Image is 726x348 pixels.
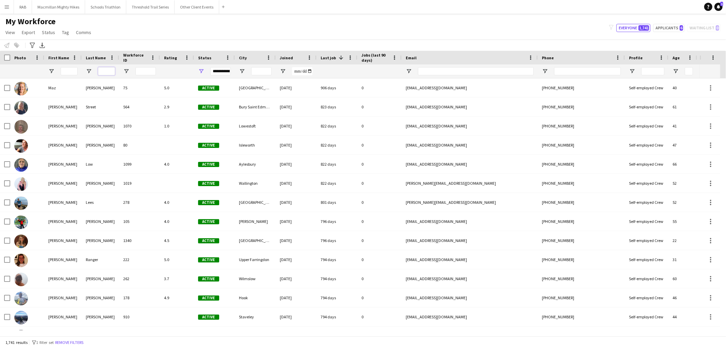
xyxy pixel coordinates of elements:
div: [PERSON_NAME] [44,97,82,116]
button: Open Filter Menu [123,68,129,74]
div: [PERSON_NAME] [82,327,119,345]
div: 0 [357,250,402,269]
span: Active [198,238,219,243]
div: Isleworth [235,136,276,154]
div: 2.9 [160,97,194,116]
div: 5.0 [160,327,194,345]
img: Georgina Brett [14,139,28,153]
button: Remove filters [54,339,85,346]
span: Active [198,86,219,91]
input: Phone Filter Input [554,67,621,75]
div: [DATE] [276,136,317,154]
a: Tag [59,28,72,37]
div: 0 [357,307,402,326]
div: 0 [357,117,402,135]
div: 823 days [317,97,357,116]
input: Age Filter Input [685,67,693,75]
a: 1 [714,3,723,11]
div: [PERSON_NAME] [82,231,119,250]
div: 4.5 [160,231,194,250]
div: [EMAIL_ADDRESS][DOMAIN_NAME] [402,136,538,154]
div: [PHONE_NUMBER] [538,78,625,97]
div: [PERSON_NAME] [44,193,82,212]
span: Active [198,276,219,282]
div: 44 [668,307,697,326]
div: 822 days [317,136,357,154]
div: 222 [119,250,160,269]
span: Active [198,257,219,262]
div: 105 [119,212,160,231]
div: [EMAIL_ADDRESS][DOMAIN_NAME] [402,231,538,250]
img: Lalita Coyle [14,234,28,248]
div: [PHONE_NUMBER] [538,155,625,173]
div: [PHONE_NUMBER] [538,307,625,326]
img: Anna Street [14,101,28,115]
span: Active [198,219,219,224]
div: 0 [357,212,402,231]
div: [DATE] [276,174,317,193]
div: 4.0 [160,193,194,212]
span: Active [198,181,219,186]
span: Status [42,29,55,35]
div: 80 [119,136,160,154]
a: Comms [73,28,94,37]
div: Hook [235,288,276,307]
div: [PERSON_NAME] [82,288,119,307]
img: david O [14,292,28,305]
span: Export [22,29,35,35]
div: 0 [357,97,402,116]
div: 0 [357,155,402,173]
button: Applicants6 [653,24,684,32]
div: 47 [668,136,697,154]
div: Bury Saint Edmunds [235,97,276,116]
div: 4.9 [160,288,194,307]
div: [DATE] [276,231,317,250]
div: 60 [668,269,697,288]
input: City Filter Input [251,67,272,75]
span: Last Name [86,55,106,60]
span: Active [198,162,219,167]
span: Active [198,105,219,110]
span: Last job [321,55,336,60]
div: Street [82,97,119,116]
div: 0 [357,327,402,345]
div: 0 [357,174,402,193]
div: 0 [357,136,402,154]
span: Joined [280,55,293,60]
div: Lees [82,193,119,212]
button: Open Filter Menu [239,68,245,74]
div: Lowestoft [235,117,276,135]
span: 1 [720,2,723,6]
input: First Name Filter Input [61,67,78,75]
div: Self-employed Crew [625,117,668,135]
div: [PERSON_NAME] [82,212,119,231]
div: [GEOGRAPHIC_DATA] [235,231,276,250]
div: [EMAIL_ADDRESS][DOMAIN_NAME] [402,155,538,173]
div: Self-employed Crew [625,78,668,97]
a: Status [39,28,58,37]
div: 1099 [119,155,160,173]
div: 5.0 [160,78,194,97]
div: [PERSON_NAME] [235,212,276,231]
div: 52 [668,193,697,212]
div: Staveley [235,307,276,326]
div: Wallington [235,174,276,193]
span: Age [673,55,680,60]
div: [PHONE_NUMBER] [538,136,625,154]
div: [PHONE_NUMBER] [538,269,625,288]
div: [PERSON_NAME][EMAIL_ADDRESS][DOMAIN_NAME] [402,174,538,193]
span: Active [198,124,219,129]
img: Maz Hedley Lewis [14,82,28,95]
div: 1019 [119,174,160,193]
div: 0 [357,193,402,212]
input: Email Filter Input [418,67,534,75]
div: 22 [668,231,697,250]
div: [EMAIL_ADDRESS][DOMAIN_NAME] [402,97,538,116]
div: 61 [668,97,697,116]
div: 794 days [317,327,357,345]
button: Open Filter Menu [673,68,679,74]
div: Upper Farringdon [235,250,276,269]
div: 31 [668,250,697,269]
div: 75 [119,78,160,97]
button: RAB [14,0,32,14]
